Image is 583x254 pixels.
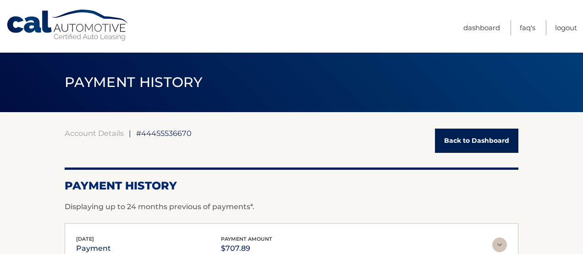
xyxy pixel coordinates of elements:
[520,20,535,35] a: FAQ's
[6,9,130,42] a: Cal Automotive
[136,129,192,138] span: #44455536670
[65,74,203,91] span: PAYMENT HISTORY
[65,179,518,193] h2: Payment History
[129,129,131,138] span: |
[76,236,94,242] span: [DATE]
[555,20,577,35] a: Logout
[463,20,500,35] a: Dashboard
[435,129,518,153] a: Back to Dashboard
[221,236,272,242] span: payment amount
[492,238,507,252] img: accordion-rest.svg
[65,129,124,138] a: Account Details
[65,201,518,212] p: Displaying up to 24 months previous of payments*.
